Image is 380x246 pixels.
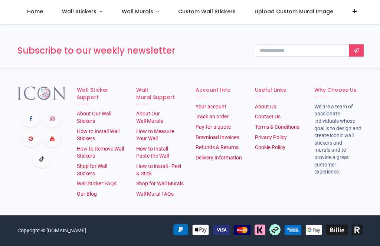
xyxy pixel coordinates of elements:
span: Wall Murals [122,8,153,15]
img: VISA [213,225,230,235]
a: Shop for Wall Stickers [77,163,107,176]
h6: Wall Mural Support [136,87,184,101]
h3: Subscribe to our weekly newsletter [17,44,244,57]
a: Your account [196,104,226,109]
a: How to Install Wall Stickers [77,128,119,142]
li: We are a team of passionate individuals whose goal is to design and create iconic wall stickers a... [314,103,363,176]
img: Google Pay [305,225,322,235]
a: Terms & Conditions [255,124,299,130]
a: Privacy Policy [255,134,287,140]
a: How to Measure Your Wall [136,128,174,142]
img: Klarna [255,225,265,235]
a: Our Blog [77,191,97,197]
img: Apple Pay [192,225,209,235]
a: Track an order [196,114,229,119]
a: Refunds & Returns [196,144,239,150]
a: Shop for Wall Murals [136,181,184,186]
a: Download Invoices [196,134,239,140]
a: Wall Sticker FAQs [77,181,117,186]
a: How to Install - Paste the Wall [136,146,171,159]
a: Pay for a quote [196,124,231,130]
a: Contact Us [255,114,281,119]
span: Upload Custom Mural Image [255,8,333,15]
a: How to Remove Wall Stickers [77,146,124,159]
h6: Account Info [196,87,244,94]
a: Delivery Information [196,155,242,161]
h6: Wall Sticker Support [77,87,125,101]
a: How to install - Peel & Stick [136,163,181,176]
a: Copyright © [DOMAIN_NAME] [17,228,86,233]
a: About Our Wall Murals [136,111,163,124]
h6: Why Choose Us [314,87,363,94]
img: Revolut Pay [352,225,363,235]
img: MasterCard [234,225,250,235]
h6: Useful Links [255,87,303,94]
img: PayPal [173,224,188,235]
img: Afterpay Clearpay [269,224,281,235]
img: Billie [326,225,348,235]
span: Home [27,8,43,15]
span: Wall Stickers [62,8,96,15]
a: About Us​ [255,104,276,109]
a: About Our Wall Stickers [77,111,111,124]
img: American Express [285,225,301,235]
a: Wall Mural FAQs [136,191,174,197]
a: Cookie Policy [255,144,285,150]
span: Custom Wall Stickers [178,8,236,15]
